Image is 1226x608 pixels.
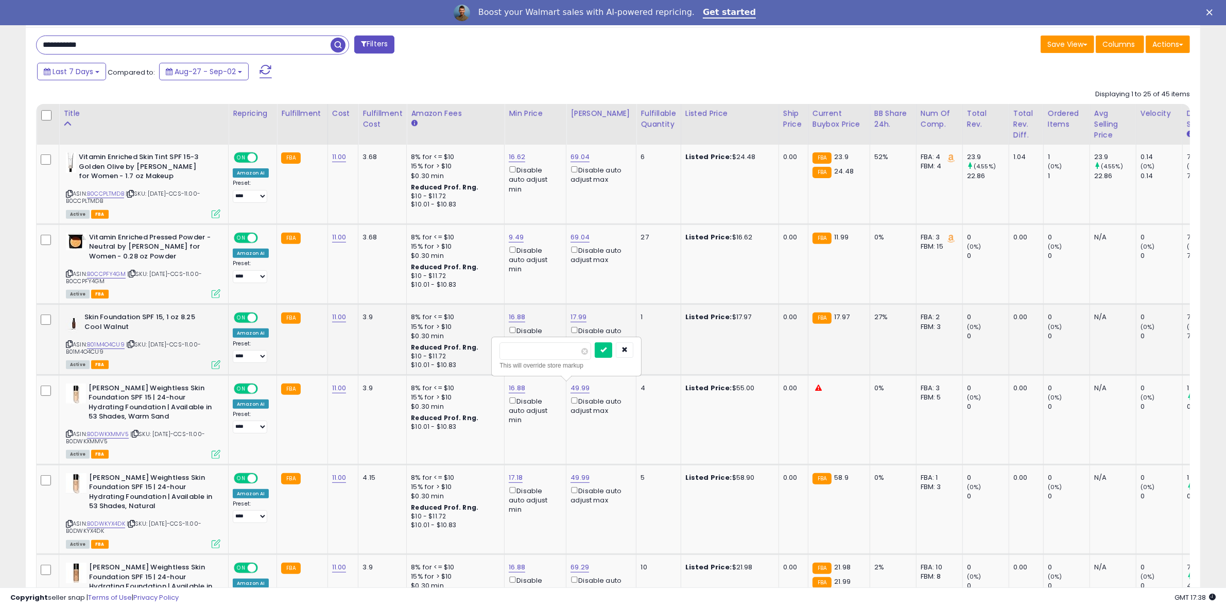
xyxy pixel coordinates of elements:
[66,233,220,298] div: ASIN:
[813,473,832,484] small: FBA
[921,322,955,332] div: FBM: 3
[89,384,214,424] b: [PERSON_NAME] Weightless Skin Foundation SPF 15 | 24-hour Hydrating Foundation | Available in 53 ...
[66,312,82,333] img: 319hCZrqG5L._SL40_.jpg
[1048,251,1090,260] div: 0
[1094,152,1136,162] div: 23.9
[175,66,236,77] span: Aug-27 - Sep-02
[571,152,590,162] a: 69.04
[1141,492,1182,501] div: 0
[1048,483,1062,491] small: (0%)
[411,563,496,572] div: 8% for <= $10
[362,312,399,322] div: 3.9
[235,564,248,572] span: ON
[834,166,854,176] span: 24.48
[411,521,496,530] div: $10.01 - $10.83
[685,152,771,162] div: $24.48
[159,63,249,80] button: Aug-27 - Sep-02
[1141,384,1182,393] div: 0
[256,153,273,162] span: OFF
[1094,171,1136,181] div: 22.86
[332,473,347,483] a: 11.00
[967,171,1009,181] div: 22.86
[1187,162,1201,170] small: (0%)
[87,189,124,198] a: B0CCPLTMDB
[834,562,851,572] span: 21.98
[921,108,958,130] div: Num of Comp.
[1141,323,1155,331] small: (0%)
[411,512,496,521] div: $10 - $11.72
[411,251,496,260] div: $0.30 min
[967,242,981,251] small: (0%)
[1048,233,1090,242] div: 0
[91,360,109,369] span: FBA
[571,395,628,415] div: Disable auto adjust max
[1048,152,1090,162] div: 1
[967,332,1009,341] div: 0
[1048,563,1090,572] div: 0
[1141,233,1182,242] div: 0
[921,563,955,572] div: FBA: 10
[87,340,125,349] a: B01M4O4CU9
[411,503,478,512] b: Reduced Prof. Rng.
[783,384,800,393] div: 0.00
[66,189,200,205] span: | SKU: [DATE]-CCS-11.00-B0CCPLTMDB
[66,152,76,173] img: 21s53d2CXIL._SL40_.jpg
[1187,130,1193,139] small: Days In Stock.
[281,152,300,164] small: FBA
[641,384,672,393] div: 4
[967,108,1005,130] div: Total Rev.
[921,312,955,322] div: FBA: 2
[411,162,496,171] div: 15% for > $10
[233,108,272,119] div: Repricing
[1048,332,1090,341] div: 0
[89,473,214,514] b: [PERSON_NAME] Weightless Skin Foundation SPF 15 | 24-hour Hydrating Foundation | Available in 53 ...
[1187,323,1201,331] small: (0%)
[783,563,800,572] div: 0.00
[66,384,86,404] img: 31YCVOZwJbL._SL40_.jpg
[411,108,500,119] div: Amazon Fees
[411,423,496,431] div: $10.01 - $10.83
[411,384,496,393] div: 8% for <= $10
[256,314,273,322] span: OFF
[703,7,756,19] a: Get started
[1048,171,1090,181] div: 1
[332,152,347,162] a: 11.00
[362,152,399,162] div: 3.68
[571,325,628,345] div: Disable auto adjust max
[411,343,478,352] b: Reduced Prof. Rng.
[66,519,201,535] span: | SKU: [DATE]-CCS-11.00-B0DWKYX4DK
[1094,108,1132,141] div: Avg Selling Price
[411,281,496,289] div: $10.01 - $10.83
[509,485,558,514] div: Disable auto adjust min
[921,482,955,492] div: FBM: 3
[66,270,202,285] span: | SKU: [DATE]-CCS-11.00-B0CCPFY4GM
[91,450,109,459] span: FBA
[1094,473,1128,482] div: N/A
[332,232,347,242] a: 11.00
[454,5,470,21] img: Profile image for Adrian
[685,108,774,119] div: Listed Price
[53,66,93,77] span: Last 7 Days
[571,232,590,242] a: 69.04
[1141,251,1182,260] div: 0
[571,562,589,572] a: 69.29
[1206,9,1217,15] div: Close
[967,492,1009,501] div: 0
[1141,483,1155,491] small: (0%)
[233,260,269,283] div: Preset:
[1048,162,1062,170] small: (0%)
[66,210,90,219] span: All listings currently available for purchase on Amazon
[685,473,771,482] div: $58.90
[641,233,672,242] div: 27
[1094,312,1128,322] div: N/A
[1187,108,1224,130] div: Days In Stock
[411,352,496,361] div: $10 - $11.72
[233,168,269,178] div: Amazon AI
[233,500,269,524] div: Preset:
[235,314,248,322] span: ON
[411,473,496,482] div: 8% for <= $10
[88,593,132,602] a: Terms of Use
[66,473,87,494] img: 31jS-3nWC1L._SL40_.jpg
[411,233,496,242] div: 8% for <= $10
[509,245,558,274] div: Disable auto adjust min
